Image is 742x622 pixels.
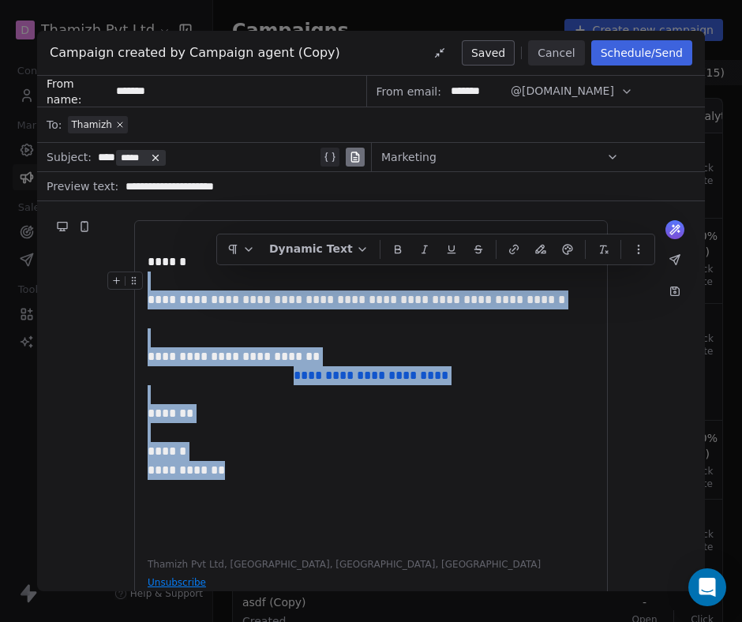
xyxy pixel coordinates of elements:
span: Thamizh [71,118,111,131]
span: From name: [47,76,110,107]
button: Schedule/Send [591,40,692,66]
span: From email: [377,84,441,99]
button: Dynamic Text [263,238,375,261]
span: Preview text: [47,178,118,199]
span: Subject: [47,149,92,170]
span: @[DOMAIN_NAME] [511,83,614,99]
button: Cancel [528,40,584,66]
button: Saved [462,40,515,66]
span: Marketing [381,149,437,165]
span: To: [47,117,62,133]
div: Open Intercom Messenger [688,568,726,606]
span: Campaign created by Campaign agent (Copy) [50,43,340,62]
